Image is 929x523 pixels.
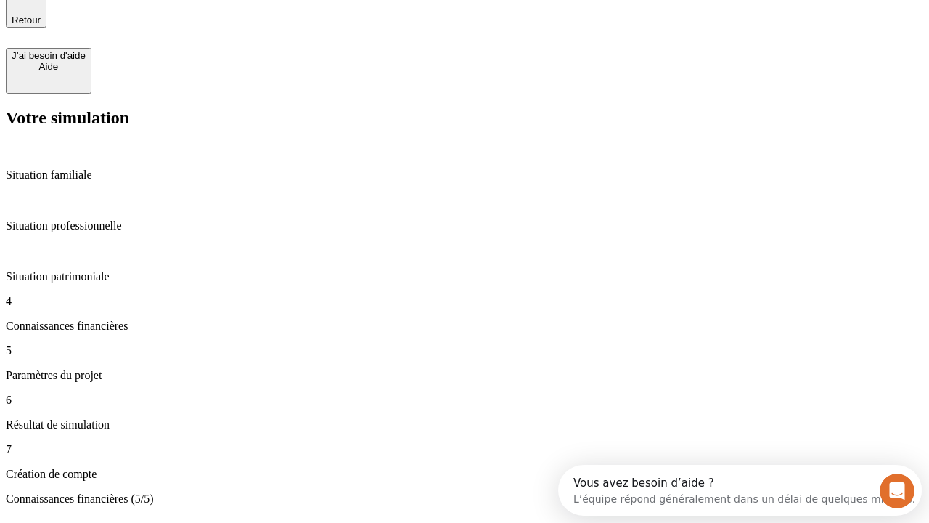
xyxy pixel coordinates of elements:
p: Situation professionnelle [6,219,923,232]
p: Paramètres du projet [6,369,923,382]
p: Résultat de simulation [6,418,923,431]
iframe: Intercom live chat [880,474,914,508]
iframe: Intercom live chat discovery launcher [558,465,922,516]
h2: Votre simulation [6,108,923,128]
p: Situation familiale [6,169,923,182]
p: 6 [6,394,923,407]
div: Ouvrir le Messenger Intercom [6,6,400,46]
p: Situation patrimoniale [6,270,923,283]
p: Connaissances financières (5/5) [6,492,923,506]
p: Connaissances financières [6,320,923,333]
div: Aide [12,61,86,72]
div: L’équipe répond généralement dans un délai de quelques minutes. [15,24,357,39]
div: Vous avez besoin d’aide ? [15,12,357,24]
div: J’ai besoin d'aide [12,50,86,61]
p: Création de compte [6,468,923,481]
p: 7 [6,443,923,456]
p: 4 [6,295,923,308]
button: J’ai besoin d'aideAide [6,48,91,94]
p: 5 [6,344,923,357]
span: Retour [12,15,41,25]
